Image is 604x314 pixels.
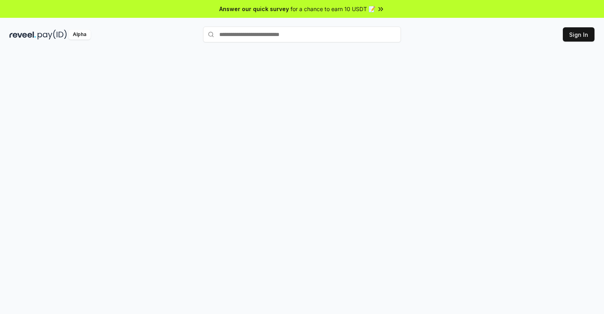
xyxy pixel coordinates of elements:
[9,30,36,40] img: reveel_dark
[291,5,375,13] span: for a chance to earn 10 USDT 📝
[563,27,595,42] button: Sign In
[38,30,67,40] img: pay_id
[219,5,289,13] span: Answer our quick survey
[68,30,91,40] div: Alpha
